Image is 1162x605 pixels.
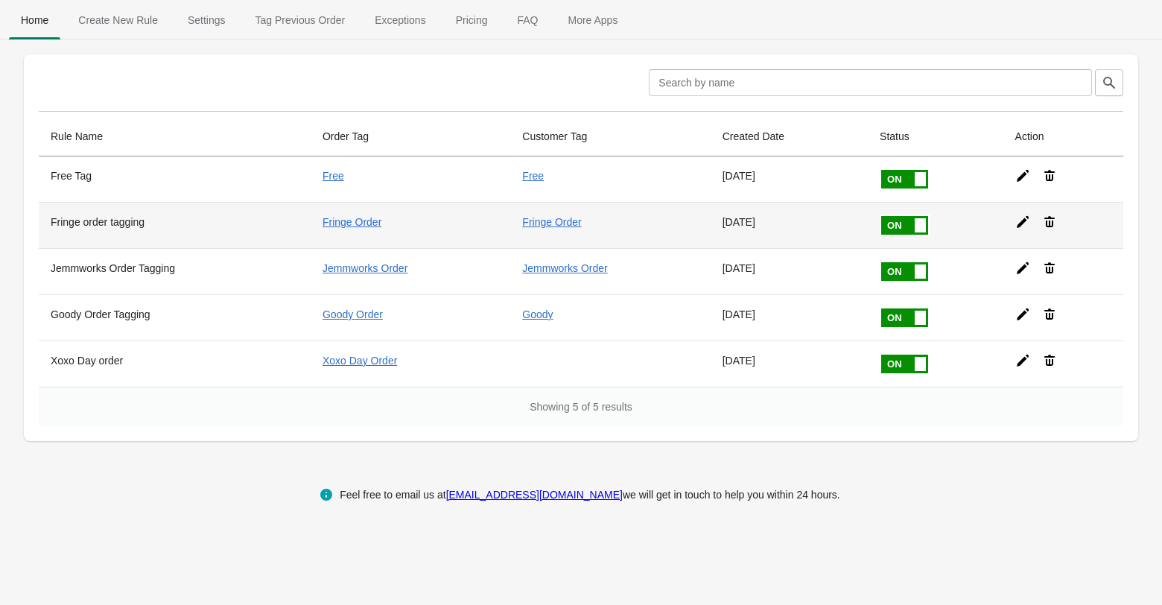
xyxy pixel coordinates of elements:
[868,117,1003,156] th: Status
[711,294,868,340] td: [DATE]
[649,69,1092,96] input: Search by name
[363,7,437,34] span: Exceptions
[711,248,868,294] td: [DATE]
[244,7,358,34] span: Tag Previous Order
[522,216,581,228] a: Fringe Order
[522,170,544,182] a: Free
[39,248,311,294] th: Jemmworks Order Tagging
[711,117,868,156] th: Created Date
[711,340,868,387] td: [DATE]
[340,486,840,504] div: Feel free to email us at we will get in touch to help you within 24 hours.
[9,7,60,34] span: Home
[522,308,553,320] a: Goody
[323,216,381,228] a: Fringe Order
[39,117,311,156] th: Rule Name
[711,202,868,248] td: [DATE]
[323,262,407,274] a: Jemmworks Order
[711,156,868,202] td: [DATE]
[323,308,383,320] a: Goody Order
[39,387,1123,426] div: Showing 5 of 5 results
[66,7,170,34] span: Create New Rule
[39,156,311,202] th: Free Tag
[173,1,241,39] button: Settings
[323,355,397,367] a: Xoxo Day Order
[39,340,311,387] th: Xoxo Day order
[63,1,173,39] button: Create_New_Rule
[522,262,607,274] a: Jemmworks Order
[510,117,710,156] th: Customer Tag
[556,7,629,34] span: More Apps
[39,294,311,340] th: Goody Order Tagging
[446,489,623,501] a: [EMAIL_ADDRESS][DOMAIN_NAME]
[6,1,63,39] button: Home
[505,7,550,34] span: FAQ
[311,117,510,156] th: Order Tag
[176,7,238,34] span: Settings
[39,202,311,248] th: Fringe order tagging
[323,170,344,182] a: Free
[444,7,500,34] span: Pricing
[1003,117,1123,156] th: Action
